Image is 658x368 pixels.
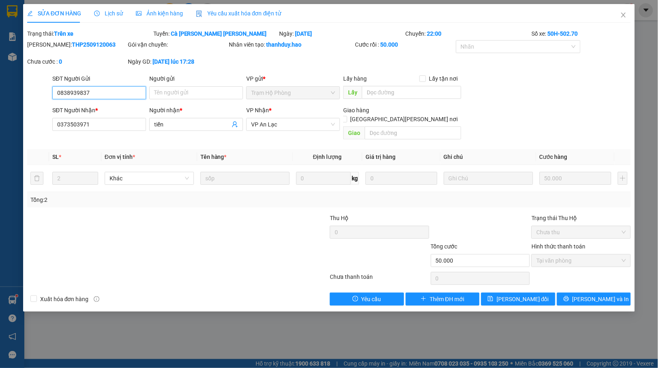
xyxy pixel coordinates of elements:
span: Xuất hóa đơn hàng [37,295,92,304]
div: VP gửi [246,74,340,83]
div: Người gửi [149,74,243,83]
span: [PERSON_NAME] và In [572,295,629,304]
img: icon [196,11,202,17]
b: [DATE] lúc 17:28 [153,58,195,65]
span: printer [563,296,569,302]
span: Yêu cầu [361,295,381,304]
span: [PERSON_NAME] đổi [497,295,549,304]
span: Tại văn phòng [536,255,626,267]
button: printer[PERSON_NAME] và In [557,293,631,306]
input: Dọc đường [365,126,461,139]
b: thanhduy.hao [266,41,301,48]
span: Khác [110,172,189,184]
span: Giá trị hàng [366,154,396,160]
div: Gói vận chuyển: [128,40,228,49]
button: delete [30,172,43,185]
input: 0 [540,172,611,185]
th: Ghi chú [441,149,536,165]
div: Chuyến: [405,29,531,38]
span: exclamation-circle [353,296,358,302]
b: Cà [PERSON_NAME] [PERSON_NAME] [171,30,267,37]
button: plusThêm ĐH mới [406,293,480,306]
div: Cước rồi : [355,40,454,49]
span: picture [136,11,142,16]
div: Ngày GD: [128,57,228,66]
span: Yêu cầu xuất hóa đơn điện tử [196,10,282,17]
b: Trên xe [54,30,73,37]
div: Trạng thái Thu Hộ [531,214,631,223]
label: Hình thức thanh toán [531,243,585,250]
input: VD: Bàn, Ghế [200,172,290,185]
span: kg [351,172,359,185]
span: info-circle [94,296,99,302]
span: VP Nhận [246,107,269,113]
input: 0 [366,172,437,185]
div: SĐT Người Gửi [52,74,146,83]
span: Trạm Hộ Phòng [251,87,335,99]
span: close [620,12,627,18]
b: [DATE] [295,30,312,37]
div: Tuyến: [153,29,279,38]
div: Ngày: [279,29,405,38]
button: exclamation-circleYêu cầu [330,293,404,306]
span: save [488,296,493,302]
div: Trạng thái: [26,29,153,38]
span: Thêm ĐH mới [430,295,464,304]
span: Cước hàng [540,154,568,160]
b: 0 [59,58,62,65]
div: [PERSON_NAME]: [27,40,127,49]
span: SL [52,154,59,160]
div: Nhân viên tạo: [229,40,353,49]
span: Lấy tận nơi [426,74,461,83]
span: user-add [232,121,238,128]
div: Chưa thanh toán [329,272,430,287]
span: VP An Lạc [251,118,335,131]
span: clock-circle [94,11,100,16]
span: Lấy [343,86,362,99]
div: Chưa cước : [27,57,127,66]
span: edit [27,11,33,16]
input: Ghi Chú [444,172,533,185]
div: Người nhận [149,106,243,115]
span: Chưa thu [536,226,626,238]
span: SỬA ĐƠN HÀNG [27,10,81,17]
div: Tổng: 2 [30,195,254,204]
span: Đơn vị tính [105,154,135,160]
button: Close [612,4,635,27]
span: Tổng cước [431,243,458,250]
b: 50H-502.70 [547,30,578,37]
div: SĐT Người Nhận [52,106,146,115]
span: plus [421,296,426,302]
span: Định lượng [313,154,342,160]
span: Thu Hộ [330,215,348,221]
input: Dọc đường [362,86,461,99]
button: plus [618,172,628,185]
span: Lấy hàng [343,75,367,82]
span: [GEOGRAPHIC_DATA][PERSON_NAME] nơi [347,115,461,124]
span: Giao hàng [343,107,369,113]
b: THP2509120063 [72,41,116,48]
div: Số xe: [531,29,632,38]
span: Ảnh kiện hàng [136,10,183,17]
span: Lịch sử [94,10,123,17]
b: 22:00 [427,30,442,37]
span: Giao [343,126,365,139]
span: Tên hàng [200,154,227,160]
button: save[PERSON_NAME] đổi [481,293,555,306]
b: 50.000 [380,41,398,48]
